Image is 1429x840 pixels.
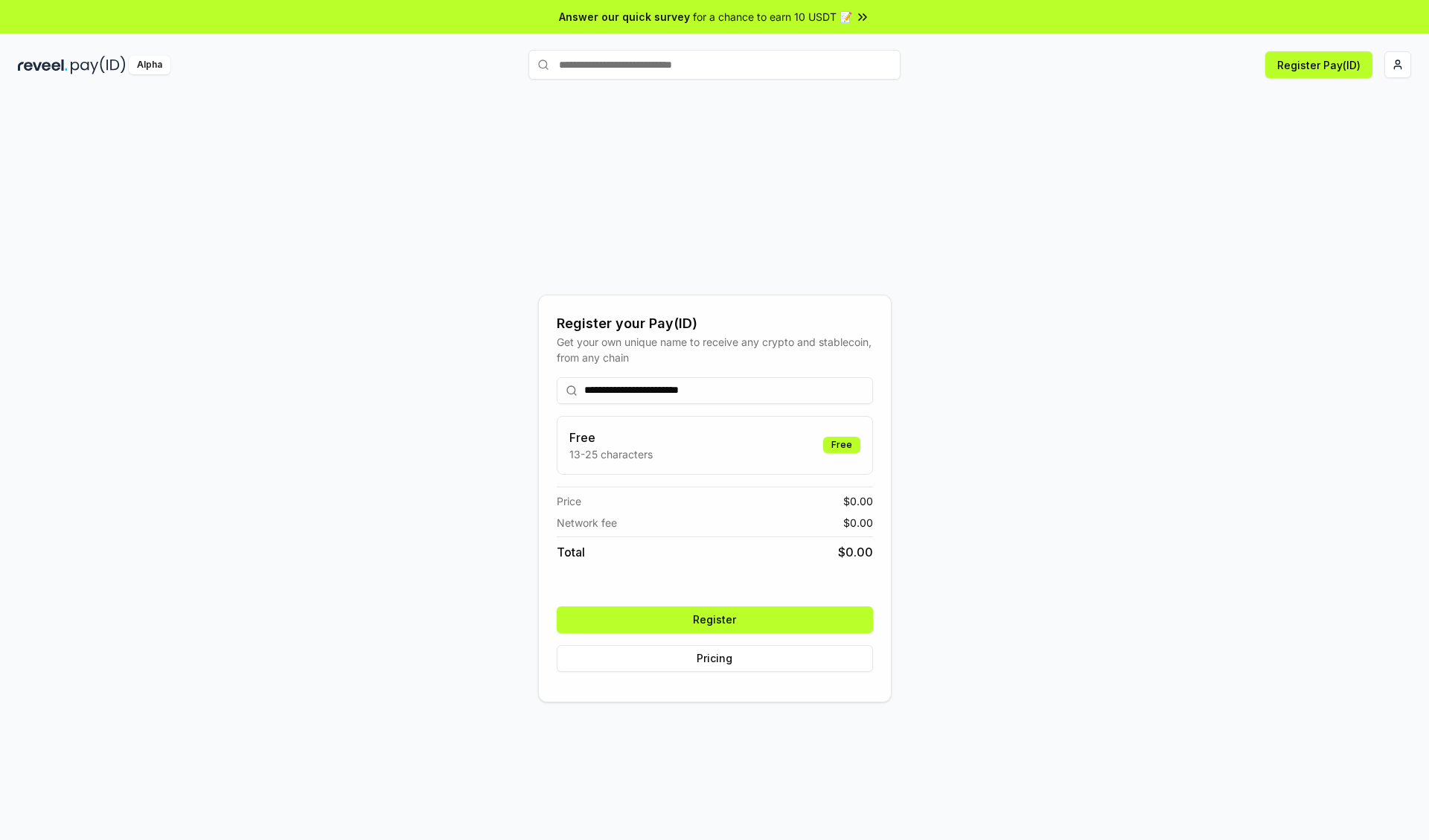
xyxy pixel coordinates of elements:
[559,9,690,25] span: Answer our quick survey
[838,543,873,561] span: $ 0.00
[1265,51,1372,78] button: Register Pay(ID)
[557,515,617,530] span: Network fee
[823,437,860,453] div: Free
[557,334,873,365] div: Get your own unique name to receive any crypto and stablecoin, from any chain
[557,313,873,334] div: Register your Pay(ID)
[693,9,852,25] span: for a chance to earn 10 USDT 📝
[569,446,653,462] p: 13-25 characters
[843,515,873,530] span: $ 0.00
[129,56,170,74] div: Alpha
[843,493,873,509] span: $ 0.00
[557,645,873,672] button: Pricing
[18,56,68,74] img: reveel_dark
[71,56,126,74] img: pay_id
[569,429,653,446] h3: Free
[557,543,585,561] span: Total
[557,493,581,509] span: Price
[557,606,873,633] button: Register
